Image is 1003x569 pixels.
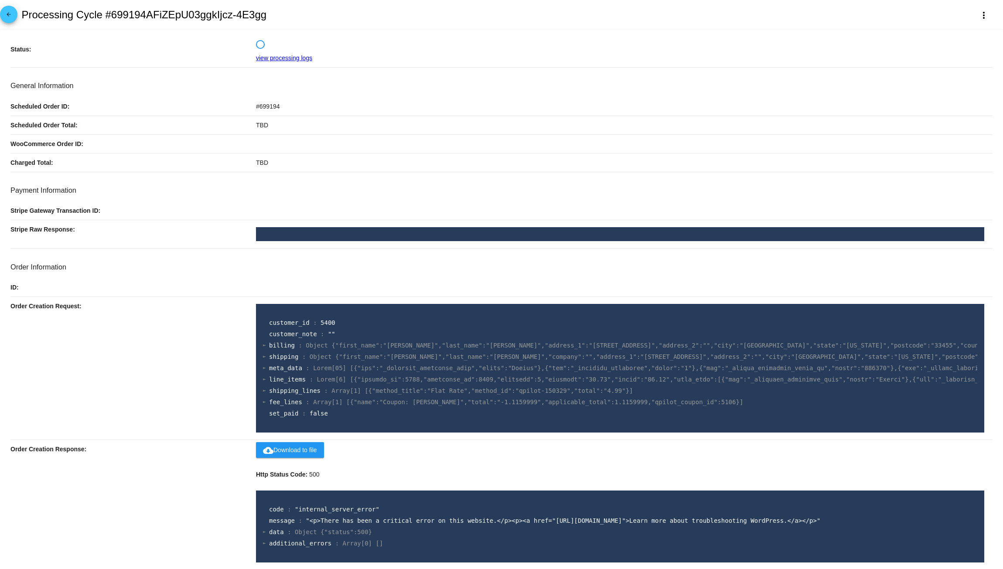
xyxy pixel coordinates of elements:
[10,278,256,296] p: ID:
[269,540,331,547] span: additional_errors
[324,387,328,394] span: :
[313,319,317,326] span: :
[256,55,312,61] a: view processing logs
[269,342,295,349] span: billing
[10,220,256,239] p: Stripe Raw Response:
[3,11,14,22] mat-icon: arrow_back
[269,376,306,383] span: line_items
[256,471,307,478] strong: Http Status Code:
[269,506,284,513] span: code
[321,330,324,337] span: :
[343,540,383,547] span: Array[0] []
[269,387,321,394] span: shipping_lines
[302,410,306,417] span: :
[979,10,989,20] mat-icon: more_vert
[10,263,993,271] h3: Order Information
[256,122,268,129] span: TBD
[287,506,291,513] span: :
[269,410,298,417] span: set_paid
[313,399,743,405] span: Array[1] [{"name":"Coupon: [PERSON_NAME]","total":"-1.1159999","applicable_total":1.1159999,"qpil...
[306,365,309,371] span: :
[10,40,256,58] p: Status:
[306,517,820,524] span: "<p>There has been a critical error on this website.</p><p><a href="[URL][DOMAIN_NAME]">Learn mor...
[256,103,280,110] span: #699194
[10,201,256,220] p: Stripe Gateway Transaction ID:
[10,297,256,315] p: Order Creation Request:
[269,528,284,535] span: data
[269,319,310,326] span: customer_id
[263,446,317,453] span: Download to file
[269,365,302,371] span: meta_data
[21,9,266,21] h2: Processing Cycle #699194AFiZEpU03ggkIjcz-4E3gg
[10,186,993,194] h3: Payment Information
[295,528,372,535] span: Object {"status":500}
[328,330,335,337] span: ""
[269,330,317,337] span: customer_note
[256,159,268,166] span: TBD
[335,540,339,547] span: :
[302,353,306,360] span: :
[306,399,309,405] span: :
[263,445,273,456] mat-icon: cloud_download
[310,376,313,383] span: :
[10,135,256,153] p: WooCommerce Order ID:
[298,342,302,349] span: :
[10,440,256,458] p: Order Creation Response:
[10,97,256,116] p: Scheduled Order ID:
[310,410,328,417] span: false
[287,528,291,535] span: :
[10,116,256,134] p: Scheduled Order Total:
[269,399,302,405] span: fee_lines
[10,153,256,172] p: Charged Total:
[10,82,993,90] h3: General Information
[269,353,298,360] span: shipping
[331,387,633,394] span: Array[1] [{"method_title":"Flat Rate","method_id":"qpilot-150329","total":"4.99"}]
[269,517,295,524] span: message
[298,517,302,524] span: :
[321,319,335,326] span: 5400
[295,506,379,513] span: "internal_server_error"
[309,471,319,478] span: 500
